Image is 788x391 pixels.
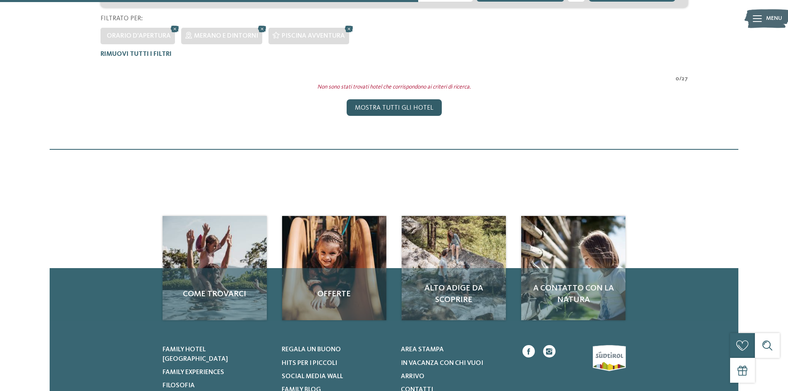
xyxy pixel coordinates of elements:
span: Area stampa [401,346,444,353]
div: Non sono stati trovati hotel che corrispondono ai criteri di ricerca. [94,83,694,91]
a: Cercate un hotel per famiglie? Qui troverete solo i migliori! Alto Adige da scoprire [402,216,506,320]
span: Filosofia [163,382,195,389]
a: Cercate un hotel per famiglie? Qui troverete solo i migliori! A contatto con la natura [521,216,625,320]
span: Alto Adige da scoprire [410,283,498,306]
img: Cercate un hotel per famiglie? Qui troverete solo i migliori! [402,216,506,320]
span: Hits per i piccoli [282,360,337,367]
span: 27 [682,75,688,83]
img: Cercate un hotel per famiglie? Qui troverete solo i migliori! [163,216,267,320]
img: Cercate un hotel per famiglie? Qui troverete solo i migliori! [282,216,386,320]
a: Filosofia [163,381,271,390]
span: 0 [675,75,679,83]
a: Hits per i piccoli [282,359,390,368]
a: Regala un buono [282,345,390,354]
span: Offerte [290,288,378,300]
span: Merano e dintorni [194,33,258,39]
span: Filtrato per: [101,15,143,22]
a: Area stampa [401,345,510,354]
a: Social Media Wall [282,372,390,381]
span: In vacanza con chi vuoi [401,360,483,367]
span: Family experiences [163,369,224,376]
a: Arrivo [401,372,510,381]
span: Social Media Wall [282,373,343,380]
span: Come trovarci [171,288,259,300]
span: Family hotel [GEOGRAPHIC_DATA] [163,346,228,362]
a: In vacanza con chi vuoi [401,359,510,368]
div: Mostra tutti gli hotel [347,99,442,116]
span: Arrivo [401,373,424,380]
span: Piscina avventura [282,33,345,39]
a: Cercate un hotel per famiglie? Qui troverete solo i migliori! Come trovarci [163,216,267,320]
img: Cercate un hotel per famiglie? Qui troverete solo i migliori! [521,216,625,320]
span: Orario d'apertura [107,33,171,39]
a: Family hotel [GEOGRAPHIC_DATA] [163,345,271,364]
span: Regala un buono [282,346,341,353]
span: A contatto con la natura [529,283,617,306]
a: Family experiences [163,368,271,377]
a: Cercate un hotel per famiglie? Qui troverete solo i migliori! Offerte [282,216,386,320]
span: Rimuovi tutti i filtri [101,51,172,58]
span: / [679,75,682,83]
